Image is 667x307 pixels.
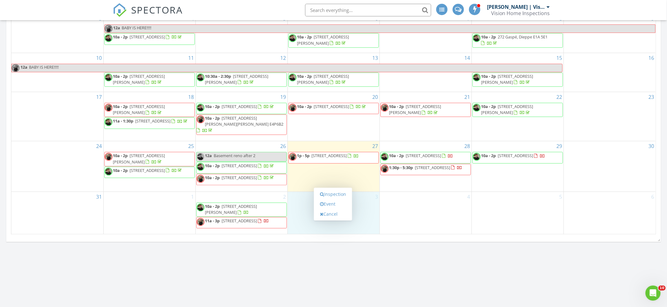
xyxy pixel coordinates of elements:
img: untitled_design_7.png [381,165,389,173]
a: Go to August 18, 2025 [187,92,195,102]
td: Go to August 9, 2025 [564,14,656,53]
a: SPECTORA [113,9,183,22]
span: 10a - 2p [297,34,312,40]
a: Go to August 17, 2025 [95,92,103,102]
span: [STREET_ADDRESS] [222,104,257,109]
td: Go to August 31, 2025 [11,191,103,234]
td: Go to August 27, 2025 [287,141,380,191]
a: Go to August 11, 2025 [187,53,195,63]
span: BABY IS HERE!!!!! [29,64,59,70]
a: 10a - 2p [STREET_ADDRESS][PERSON_NAME] [297,34,349,46]
span: [STREET_ADDRESS][PERSON_NAME] [113,104,165,115]
img: untitled_design_7.png [289,153,297,161]
a: 10a - 2p [STREET_ADDRESS][PERSON_NAME] [288,33,379,47]
a: Go to August 15, 2025 [555,53,564,63]
span: [STREET_ADDRESS][PERSON_NAME] [113,153,165,164]
span: [STREET_ADDRESS] [130,34,165,40]
img: untitled_billboard_square.png [473,34,481,42]
a: 10a - 2p [STREET_ADDRESS] [380,152,471,163]
a: 11a - 3p [STREET_ADDRESS] [205,218,269,224]
td: Go to August 23, 2025 [564,92,656,141]
a: Go to August 26, 2025 [279,141,287,151]
td: Go to August 11, 2025 [103,53,195,92]
span: [STREET_ADDRESS][PERSON_NAME] [389,104,441,115]
div: [PERSON_NAME] | Vision Home Inspections [487,4,545,10]
a: 10a - 2p [STREET_ADDRESS] [297,104,367,109]
span: SPECTORA [131,3,183,16]
a: 10a - 2p [STREET_ADDRESS][PERSON_NAME] [481,73,533,85]
img: untitled_billboard_square.png [197,104,205,111]
img: untitled_design_7.png [197,115,205,123]
span: [STREET_ADDRESS][PERSON_NAME][PERSON_NAME] E4P6B2 [205,115,284,127]
span: 10:30a - 2:30p [205,73,231,79]
a: 10a - 2p [STREET_ADDRESS][PERSON_NAME] [389,104,441,115]
a: 10a - 2p [STREET_ADDRESS] [205,163,275,168]
a: 11a - 1:30p [STREET_ADDRESS] [104,117,195,128]
img: The Best Home Inspection Software - Spectora [113,3,127,17]
td: Go to August 15, 2025 [472,53,564,92]
span: [STREET_ADDRESS][PERSON_NAME] [113,73,165,85]
td: Go to August 24, 2025 [11,141,103,191]
a: 10a - 2p [STREET_ADDRESS] [288,103,379,114]
a: 10a - 2p [STREET_ADDRESS][PERSON_NAME] [104,103,195,117]
a: 10a - 2p 272 Gaspé, Dieppe E1A 5E1 [473,33,563,47]
a: 10a - 2p [STREET_ADDRESS] [113,34,183,40]
a: 10:30a - 2:30p [STREET_ADDRESS][PERSON_NAME] [205,73,269,85]
img: untitled_billboard_square.png [105,34,113,42]
img: untitled_billboard_square.png [105,73,113,81]
span: 1:30p - 5:30p [389,165,413,170]
span: 10a - 2p [297,104,312,109]
img: untitled_design_7.png [381,104,389,111]
img: untitled_billboard_square.png [473,153,481,161]
span: 10a - 2p [481,153,496,158]
td: Go to September 4, 2025 [380,191,472,234]
img: untitled_billboard_square.png [473,104,481,111]
td: Go to August 26, 2025 [195,141,287,191]
a: Go to September 6, 2025 [650,192,656,202]
a: Go to August 16, 2025 [647,53,656,63]
span: 10a - 2p [113,104,128,109]
span: [STREET_ADDRESS] [314,104,349,109]
a: 10a - 2p [STREET_ADDRESS][PERSON_NAME][PERSON_NAME] E4P6B2 [197,115,284,133]
a: 10a - 2p [STREET_ADDRESS] [205,104,275,109]
span: 12a [205,153,212,158]
a: Event [317,199,349,209]
a: Go to August 20, 2025 [371,92,380,102]
td: Go to August 25, 2025 [103,141,195,191]
td: Go to September 2, 2025 [195,191,287,234]
td: Go to August 10, 2025 [11,53,103,92]
td: Go to August 5, 2025 [195,14,287,53]
a: 10a - 2p 272 Gaspé, Dieppe E1A 5E1 [481,34,548,46]
a: 10a - 2p [STREET_ADDRESS][PERSON_NAME] [297,73,349,85]
td: Go to August 19, 2025 [195,92,287,141]
a: 10a - 2p [STREET_ADDRESS][PERSON_NAME] [380,103,471,117]
span: 10a - 2p [113,168,128,173]
td: Go to August 4, 2025 [103,14,195,53]
a: 10a - 2p [STREET_ADDRESS] [481,153,545,158]
img: untitled_billboard_square.png [105,118,113,126]
a: 10a - 2p [STREET_ADDRESS] [196,103,287,114]
span: [STREET_ADDRESS][PERSON_NAME] [481,104,533,115]
a: 1:30p - 5:30p [STREET_ADDRESS] [380,164,471,175]
a: 10a - 2p [STREET_ADDRESS][PERSON_NAME] [288,72,379,87]
a: 10a - 2p [STREET_ADDRESS] [104,167,195,178]
span: 10a - 2p [205,104,220,109]
a: Go to September 5, 2025 [558,192,564,202]
td: Go to September 1, 2025 [103,191,195,234]
span: 11a - 3p [205,218,220,224]
span: Basement reno after 2 [214,153,256,158]
span: 11a - 1:30p [113,118,134,124]
a: Go to August 10, 2025 [95,53,103,63]
span: 12a [20,64,28,72]
span: [STREET_ADDRESS] [136,118,171,124]
a: Cancel [317,209,349,219]
td: Go to August 16, 2025 [564,53,656,92]
a: 11a - 1:30p [STREET_ADDRESS] [113,118,189,124]
span: [STREET_ADDRESS] [498,153,533,158]
span: 10a - 2p [481,34,496,40]
img: untitled_billboard_square.png [197,203,205,211]
a: Go to August 23, 2025 [647,92,656,102]
span: 10a - 2p [481,73,496,79]
a: 10a - 2p [STREET_ADDRESS] [473,152,563,163]
span: 10a - 2p [113,73,128,79]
